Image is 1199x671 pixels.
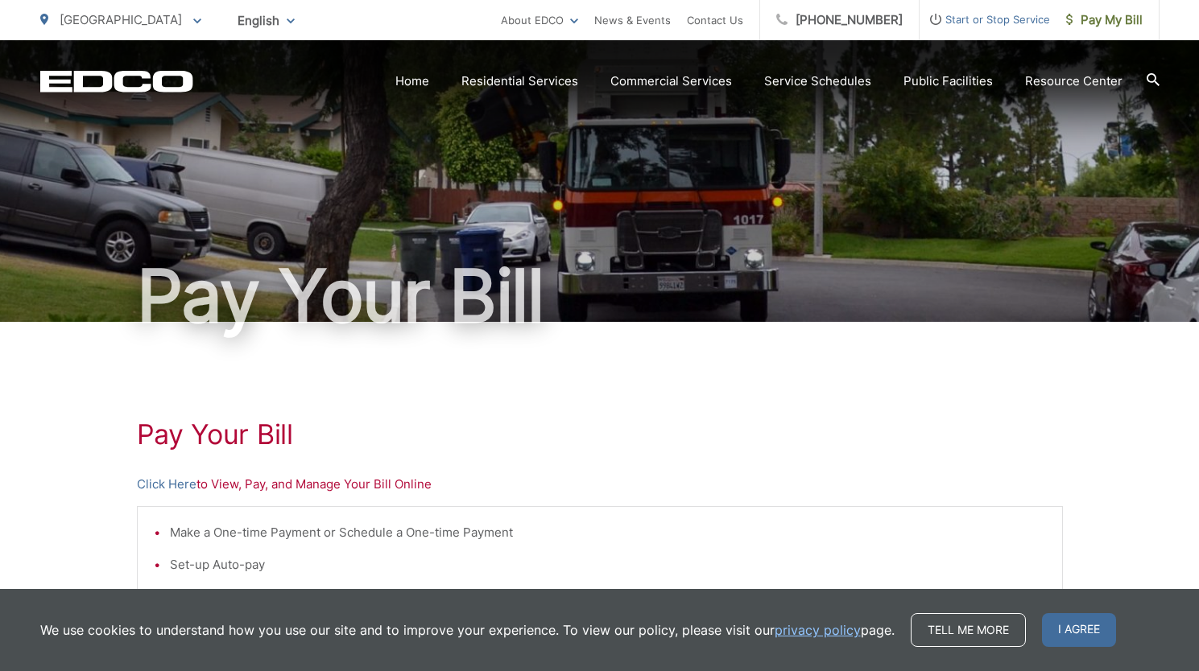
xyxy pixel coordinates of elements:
[170,555,1046,574] li: Set-up Auto-pay
[687,10,743,30] a: Contact Us
[775,620,861,640] a: privacy policy
[911,613,1026,647] a: Tell me more
[137,418,1063,451] h1: Pay Your Bill
[137,475,196,494] a: Click Here
[1066,10,1143,30] span: Pay My Bill
[501,10,578,30] a: About EDCO
[40,620,895,640] p: We use cookies to understand how you use our site and to improve your experience. To view our pol...
[461,72,578,91] a: Residential Services
[764,72,871,91] a: Service Schedules
[137,475,1063,494] p: to View, Pay, and Manage Your Bill Online
[170,523,1046,542] li: Make a One-time Payment or Schedule a One-time Payment
[903,72,993,91] a: Public Facilities
[60,12,182,27] span: [GEOGRAPHIC_DATA]
[610,72,732,91] a: Commercial Services
[1025,72,1123,91] a: Resource Center
[594,10,671,30] a: News & Events
[1042,613,1116,647] span: I agree
[40,70,193,93] a: EDCD logo. Return to the homepage.
[395,72,429,91] a: Home
[40,256,1160,336] h1: Pay Your Bill
[170,587,1046,607] li: Manage Stored Payments
[225,6,307,35] span: English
